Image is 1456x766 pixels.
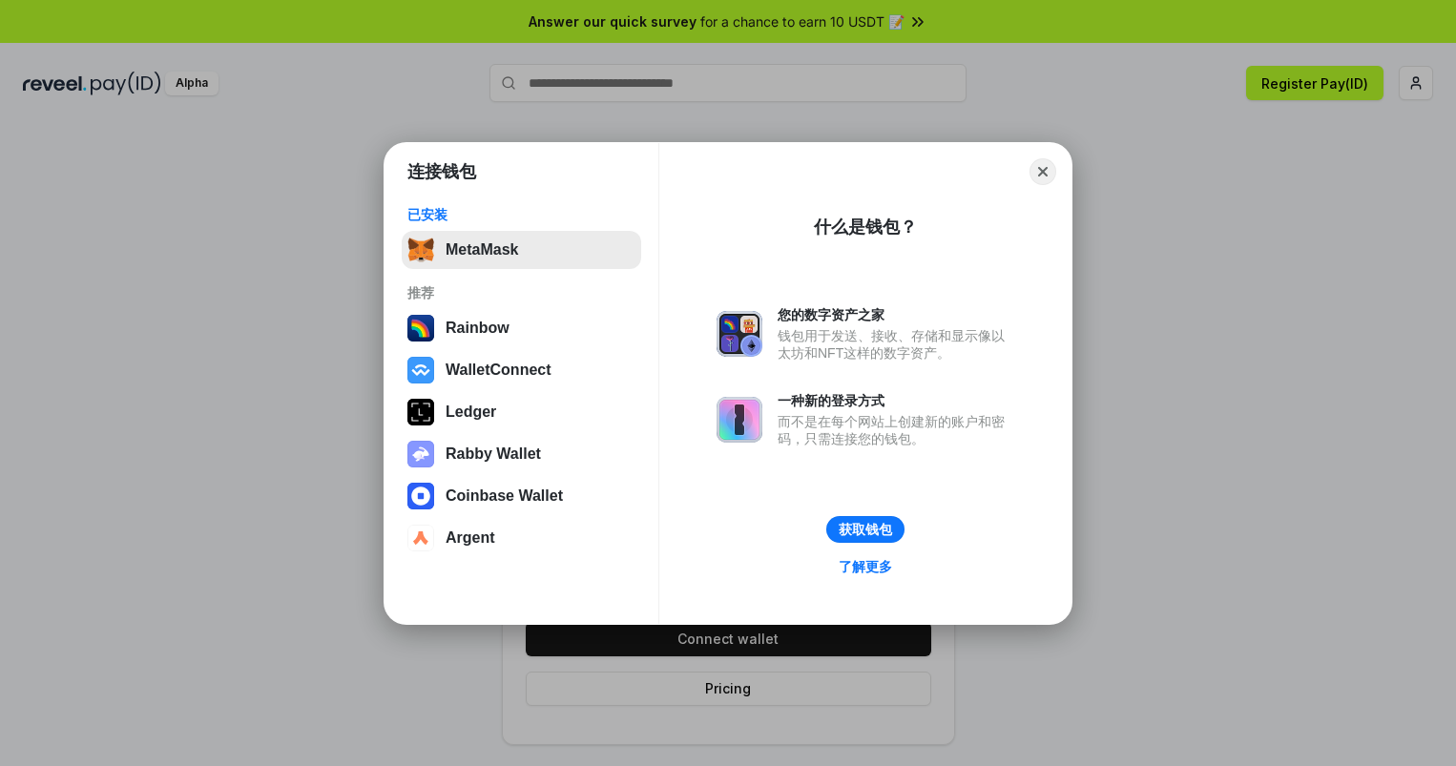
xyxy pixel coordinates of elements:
button: Coinbase Wallet [402,477,641,515]
img: svg+xml,%3Csvg%20xmlns%3D%22http%3A%2F%2Fwww.w3.org%2F2000%2Fsvg%22%20fill%3D%22none%22%20viewBox... [717,311,762,357]
button: WalletConnect [402,351,641,389]
div: Coinbase Wallet [446,487,563,505]
div: Ledger [446,404,496,421]
button: Rainbow [402,309,641,347]
div: 而不是在每个网站上创建新的账户和密码，只需连接您的钱包。 [778,413,1014,447]
div: Argent [446,529,495,547]
img: svg+xml,%3Csvg%20width%3D%2228%22%20height%3D%2228%22%20viewBox%3D%220%200%2028%2028%22%20fill%3D... [407,357,434,383]
div: MetaMask [446,241,518,259]
img: svg+xml,%3Csvg%20xmlns%3D%22http%3A%2F%2Fwww.w3.org%2F2000%2Fsvg%22%20width%3D%2228%22%20height%3... [407,399,434,425]
button: Argent [402,519,641,557]
h1: 连接钱包 [407,160,476,183]
img: svg+xml,%3Csvg%20fill%3D%22none%22%20height%3D%2233%22%20viewBox%3D%220%200%2035%2033%22%20width%... [407,237,434,263]
button: 获取钱包 [826,516,905,543]
button: Rabby Wallet [402,435,641,473]
div: Rabby Wallet [446,445,541,463]
a: 了解更多 [827,554,904,579]
img: svg+xml,%3Csvg%20xmlns%3D%22http%3A%2F%2Fwww.w3.org%2F2000%2Fsvg%22%20fill%3D%22none%22%20viewBox... [717,397,762,443]
div: 了解更多 [839,558,892,575]
div: 推荐 [407,284,635,301]
div: 什么是钱包？ [814,216,917,238]
div: WalletConnect [446,362,551,379]
div: 已安装 [407,206,635,223]
img: svg+xml,%3Csvg%20width%3D%2228%22%20height%3D%2228%22%20viewBox%3D%220%200%2028%2028%22%20fill%3D... [407,483,434,509]
button: MetaMask [402,231,641,269]
img: svg+xml,%3Csvg%20xmlns%3D%22http%3A%2F%2Fwww.w3.org%2F2000%2Fsvg%22%20fill%3D%22none%22%20viewBox... [407,441,434,467]
div: 一种新的登录方式 [778,392,1014,409]
div: 您的数字资产之家 [778,306,1014,323]
div: 获取钱包 [839,521,892,538]
button: Ledger [402,393,641,431]
button: Close [1030,158,1056,185]
img: svg+xml,%3Csvg%20width%3D%22120%22%20height%3D%22120%22%20viewBox%3D%220%200%20120%20120%22%20fil... [407,315,434,342]
div: Rainbow [446,320,510,337]
img: svg+xml,%3Csvg%20width%3D%2228%22%20height%3D%2228%22%20viewBox%3D%220%200%2028%2028%22%20fill%3D... [407,525,434,551]
div: 钱包用于发送、接收、存储和显示像以太坊和NFT这样的数字资产。 [778,327,1014,362]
